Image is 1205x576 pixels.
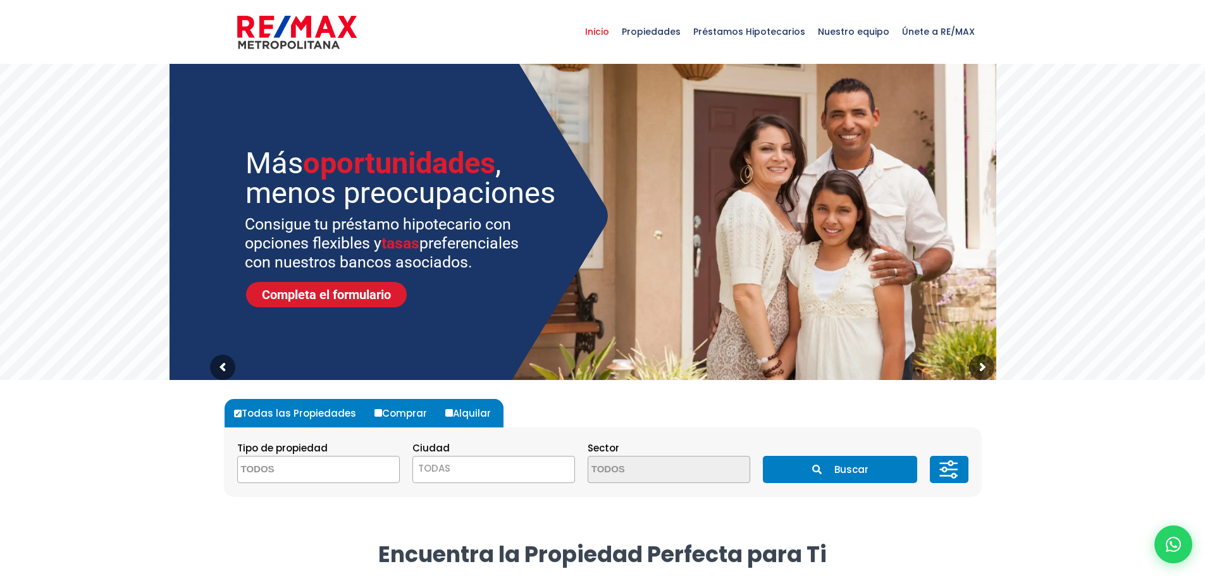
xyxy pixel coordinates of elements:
[238,457,361,484] textarea: Search
[371,399,440,427] label: Comprar
[237,441,328,455] span: Tipo de propiedad
[245,148,560,207] sr7-txt: Más , menos preocupaciones
[231,399,369,427] label: Todas las Propiedades
[246,282,407,307] a: Completa el formulario
[413,460,574,477] span: TODAS
[812,13,896,51] span: Nuestro equipo
[374,409,382,417] input: Comprar
[579,13,615,51] span: Inicio
[381,234,419,252] span: tasas
[412,441,450,455] span: Ciudad
[303,145,495,180] span: oportunidades
[588,457,711,484] textarea: Search
[237,13,357,51] img: remax-metropolitana-logo
[234,410,242,417] input: Todas las Propiedades
[412,456,575,483] span: TODAS
[763,456,917,483] button: Buscar
[442,399,504,427] label: Alquilar
[687,13,812,51] span: Préstamos Hipotecarios
[588,441,619,455] span: Sector
[445,409,453,417] input: Alquilar
[615,13,687,51] span: Propiedades
[418,462,450,475] span: TODAS
[896,13,981,51] span: Únete a RE/MAX
[245,215,535,272] sr7-txt: Consigue tu préstamo hipotecario con opciones flexibles y preferenciales con nuestros bancos asoc...
[378,539,827,570] strong: Encuentra la Propiedad Perfecta para Ti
